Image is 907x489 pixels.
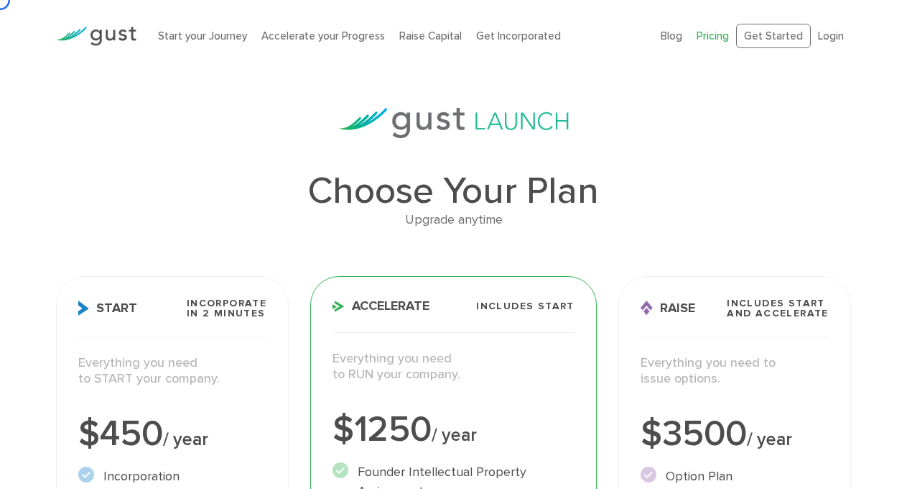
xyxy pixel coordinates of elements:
span: Includes START [476,301,575,311]
a: Login [818,29,844,42]
img: Start Icon X2 [78,301,89,316]
span: / year [432,424,477,446]
p: Everything you need to issue options. [641,355,829,388]
div: $3500 [641,416,829,452]
span: Incorporate in 2 Minutes [187,298,266,319]
div: $450 [78,416,266,452]
p: Everything you need to RUN your company. [332,351,575,383]
span: / year [163,429,208,450]
img: Accelerate Icon [332,301,345,312]
a: Start your Journey [158,29,247,42]
a: Get Started [736,24,811,49]
a: Raise Capital [399,29,462,42]
img: gust-launch-logos.svg [339,108,569,138]
span: Raise [641,301,695,316]
span: / year [747,429,792,450]
li: Incorporation [78,467,266,486]
div: $1250 [332,412,575,448]
p: Everything you need to START your company. [78,355,266,388]
a: Get Incorporated [476,29,561,42]
a: Pricing [697,29,729,42]
a: Blog [661,29,682,42]
li: Option Plan [641,467,829,486]
span: Start [78,301,137,316]
span: Includes START and ACCELERATE [727,298,829,319]
div: Upgrade anytime [56,210,851,231]
h1: Choose Your Plan [56,173,851,210]
img: Gust Logo [56,27,136,46]
a: Accelerate your Progress [261,29,385,42]
img: Raise Icon [641,301,653,316]
span: Accelerate [332,300,429,313]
